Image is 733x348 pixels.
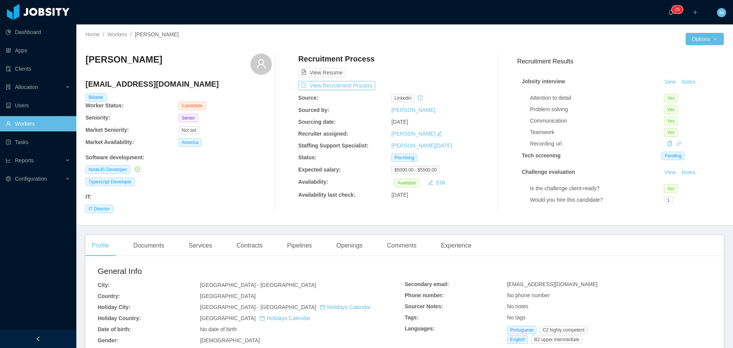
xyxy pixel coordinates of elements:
[539,326,587,334] span: C2 highly competent
[418,95,423,100] i: icon: history
[179,114,198,122] span: Senior
[664,105,678,114] span: Yes
[405,292,444,298] b: Phone number:
[281,235,318,256] div: Pipelines
[298,107,329,113] b: Sourced by:
[200,293,256,299] span: [GEOGRAPHIC_DATA]
[6,84,11,90] i: icon: solution
[86,139,134,145] b: Market Availability:
[200,337,260,343] span: [DEMOGRAPHIC_DATA]
[405,281,449,287] b: Secondary email:
[15,176,47,182] span: Configuration
[507,314,712,322] div: No tags
[133,166,140,172] a: icon: check-circle
[391,119,408,125] span: [DATE]
[435,235,478,256] div: Experience
[86,178,135,186] span: Typescript Developer
[98,282,110,288] b: City:
[298,68,346,77] button: icon: file-textView Resume
[86,127,129,133] b: Market Seniority:
[260,315,310,321] a: icon: calendarHolidays Calendar
[298,167,341,173] b: Expected salary:
[179,126,199,134] span: Not set
[320,304,325,310] i: icon: calendar
[530,128,664,136] div: Teamwork
[517,57,724,66] h3: Recruitment Results
[86,93,107,102] span: Billable
[98,326,131,332] b: Date of birth:
[391,166,440,174] span: $5000.00 - $5500.00
[391,142,452,149] a: [PERSON_NAME][DATE]
[677,6,680,13] p: 5
[200,282,316,288] span: [GEOGRAPHIC_DATA] - [GEOGRAPHIC_DATA]
[98,337,118,343] b: Gender:
[507,281,597,287] span: [EMAIL_ADDRESS][DOMAIN_NAME]
[667,140,672,148] div: Copy
[437,131,442,136] i: icon: edit
[98,293,120,299] b: Country:
[127,235,170,256] div: Documents
[530,117,664,125] div: Communication
[6,24,70,40] a: icon: pie-chartDashboard
[664,185,678,193] span: Yes
[672,6,683,13] sup: 25
[130,31,132,37] span: /
[86,205,113,213] span: IT Director
[391,154,417,162] span: Pre-hiring
[405,314,418,320] b: Tags:
[256,58,266,69] i: icon: user
[522,169,575,175] strong: Challenge evaluation
[98,315,141,321] b: Holiday Country:
[298,83,375,89] a: icon: exportView Recruitment Process
[200,315,310,321] span: [GEOGRAPHIC_DATA]
[676,141,681,146] i: icon: link
[86,53,162,66] h3: [PERSON_NAME]
[668,10,673,15] i: icon: bell
[231,235,269,256] div: Contracts
[86,102,123,108] b: Worker Status:
[6,134,70,150] a: icon: profileTasks
[298,179,328,185] b: Availability:
[6,61,70,76] a: icon: auditClients
[391,192,408,198] span: [DATE]
[664,94,678,102] span: Yes
[330,235,369,256] div: Openings
[391,94,415,102] span: linkedin
[135,31,179,37] span: [PERSON_NAME]
[86,115,110,121] b: Seniority:
[693,10,698,15] i: icon: plus
[15,157,34,163] span: Reports
[135,167,140,172] i: icon: check-circle
[86,165,130,174] span: NodeJS Developer
[686,33,724,45] button: Optionsicon: down
[425,178,449,187] button: icon: editEdit
[530,196,664,204] div: Would you hire this candidate?
[507,303,528,309] span: No notes
[664,117,678,125] span: Yes
[391,107,435,113] a: [PERSON_NAME]
[664,128,678,137] span: Yes
[182,235,218,256] div: Services
[522,78,565,84] strong: Jobsity interview
[522,152,561,159] strong: Tech screening
[507,326,536,334] span: Portuguese
[530,140,664,148] div: Recording url
[200,304,371,310] span: [GEOGRAPHIC_DATA] - [GEOGRAPHIC_DATA]
[6,158,11,163] i: icon: line-chart
[179,102,206,110] span: Candidate
[662,169,678,175] a: View
[86,235,115,256] div: Profile
[667,141,672,146] i: icon: copy
[381,235,423,256] div: Comments
[86,154,144,160] b: Software development :
[260,316,265,321] i: icon: calendar
[678,168,699,177] button: Notes
[678,78,699,87] button: Notes
[507,335,528,344] span: English
[530,94,664,102] div: Attention to detail
[391,131,435,137] a: [PERSON_NAME]
[320,304,371,310] a: icon: calendarHolidays Calendar
[298,154,316,160] b: Status:
[86,31,100,37] a: Home
[298,119,336,125] b: Sourcing date:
